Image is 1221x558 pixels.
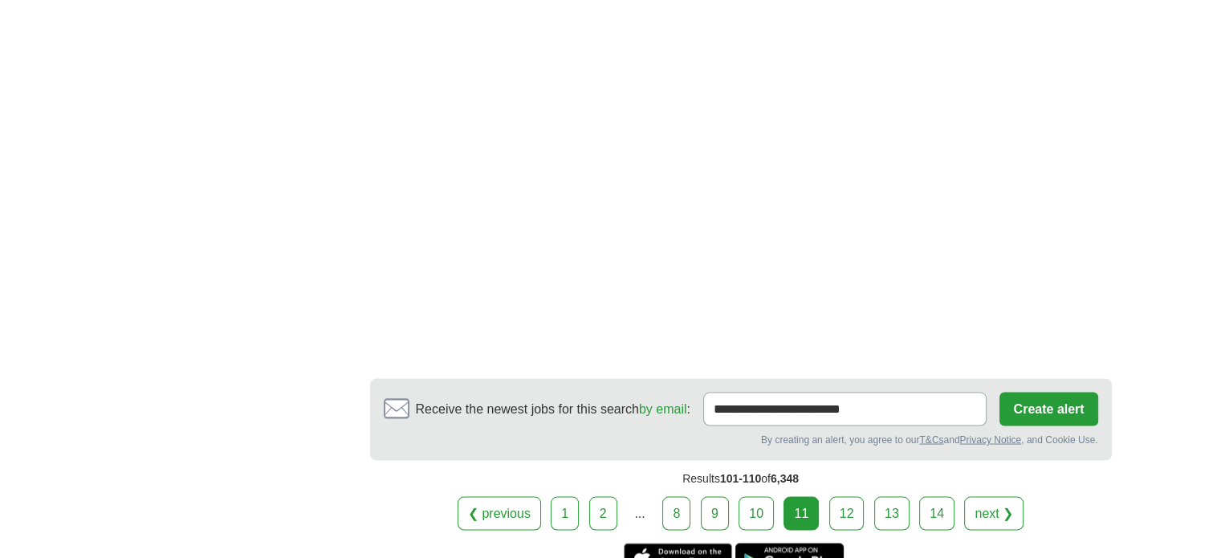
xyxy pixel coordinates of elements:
[384,432,1098,446] div: By creating an alert, you agree to our and , and Cookie Use.
[783,496,819,530] div: 11
[874,496,910,530] a: 13
[999,392,1097,426] button: Create alert
[959,434,1021,445] a: Privacy Notice
[662,496,690,530] a: 8
[720,471,761,484] span: 101-110
[551,496,579,530] a: 1
[589,496,617,530] a: 2
[370,460,1112,496] div: Results of
[919,434,943,445] a: T&Cs
[416,399,690,418] span: Receive the newest jobs for this search :
[739,496,774,530] a: 10
[458,496,541,530] a: ❮ previous
[919,496,954,530] a: 14
[701,496,729,530] a: 9
[964,496,1024,530] a: next ❯
[639,401,687,415] a: by email
[771,471,799,484] span: 6,348
[624,497,656,529] div: ...
[829,496,865,530] a: 12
